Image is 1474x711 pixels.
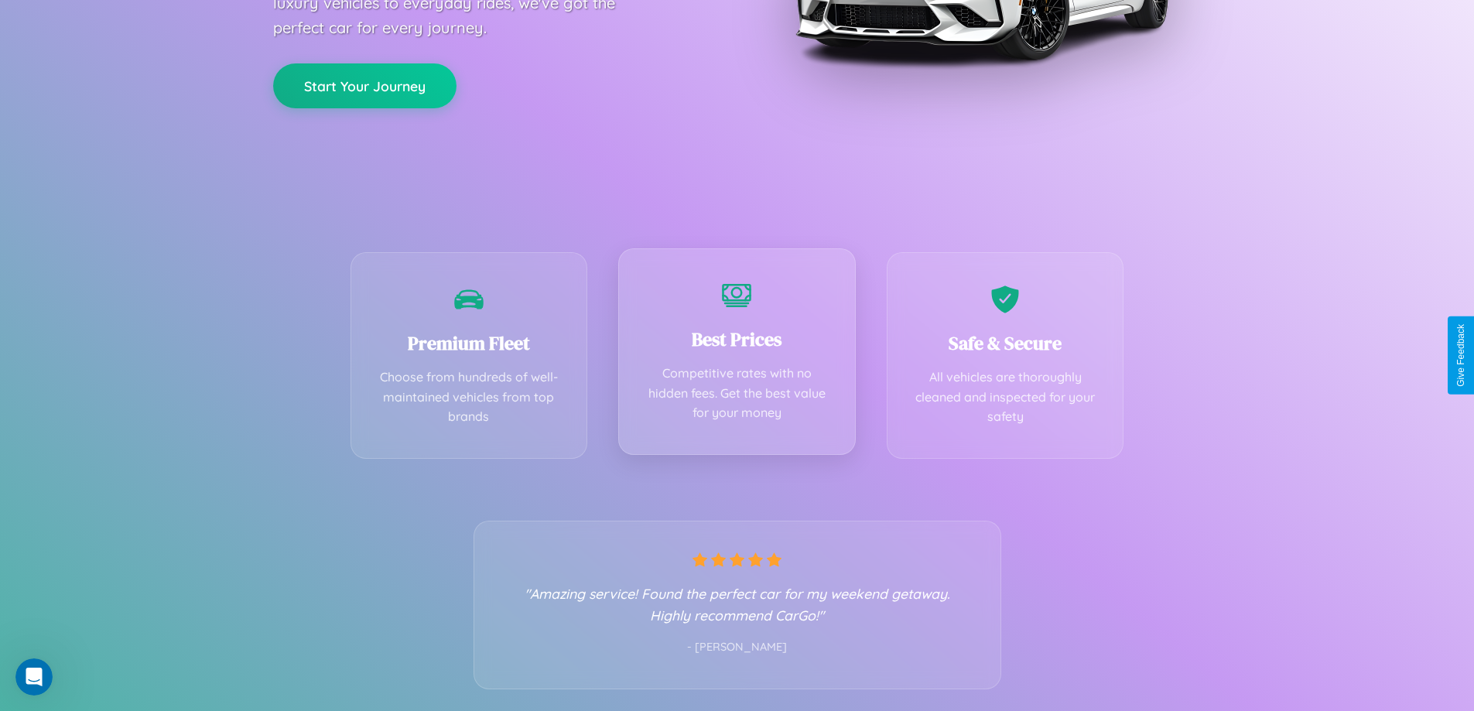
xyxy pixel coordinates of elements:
p: - [PERSON_NAME] [505,638,970,658]
p: All vehicles are thoroughly cleaned and inspected for your safety [911,367,1100,427]
button: Start Your Journey [273,63,457,108]
h3: Safe & Secure [911,330,1100,356]
p: Choose from hundreds of well-maintained vehicles from top brands [374,367,564,427]
p: Competitive rates with no hidden fees. Get the best value for your money [642,364,832,423]
iframe: Intercom live chat [15,658,53,696]
h3: Premium Fleet [374,330,564,356]
h3: Best Prices [642,326,832,352]
p: "Amazing service! Found the perfect car for my weekend getaway. Highly recommend CarGo!" [505,583,970,626]
div: Give Feedback [1455,324,1466,387]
